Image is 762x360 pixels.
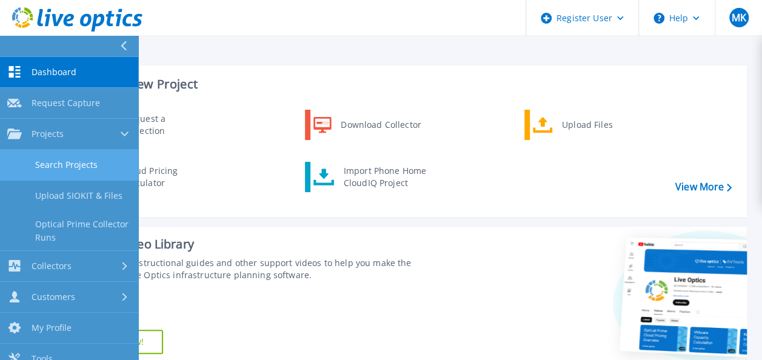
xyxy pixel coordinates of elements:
span: My Profile [32,322,72,333]
div: Import Phone Home CloudIQ Project [338,165,432,189]
span: Dashboard [32,67,76,78]
a: Download Collector [305,110,429,140]
div: Cloud Pricing Calculator [117,165,207,189]
div: Find tutorials, instructional guides and other support videos to help you make the most of your L... [71,257,429,281]
div: Request a Collection [118,113,207,137]
a: Request a Collection [85,110,210,140]
span: MK [731,13,746,22]
span: Customers [32,292,75,302]
div: Support Video Library [71,236,429,252]
a: Upload Files [524,110,649,140]
span: Projects [32,128,64,139]
a: Cloud Pricing Calculator [85,162,210,192]
h3: Start a New Project [86,78,731,91]
span: Request Capture [32,98,100,108]
div: Upload Files [556,113,646,137]
a: View More [675,181,732,193]
span: Collectors [32,261,72,272]
div: Download Collector [335,113,426,137]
